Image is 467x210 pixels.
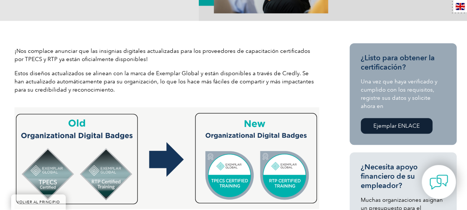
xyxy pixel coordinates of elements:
p: Estos diseños actualizados se alinean con la marca de Exemplar Global y están disponibles a travé... [14,69,319,94]
h3: ¿Necesita apoyo financiero de su empleador? [361,162,445,190]
p: ¡Nos complace anunciar que las insignias digitales actualizadas para los proveedores de capacitac... [14,47,319,63]
p: Una vez que haya verificado y cumplido con los requisitos, registre sus datos y solicite ahora en [361,77,445,110]
a: Ejemplar ENLACE [361,118,432,134]
img: contact-chat.png [429,173,448,191]
h3: ¿Listo para obtener la certificación? [361,53,445,72]
a: VOLVER AL PRINCIPIO [11,194,66,210]
img: insignias de teletransporte [14,107,319,209]
img: en [455,3,465,10]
